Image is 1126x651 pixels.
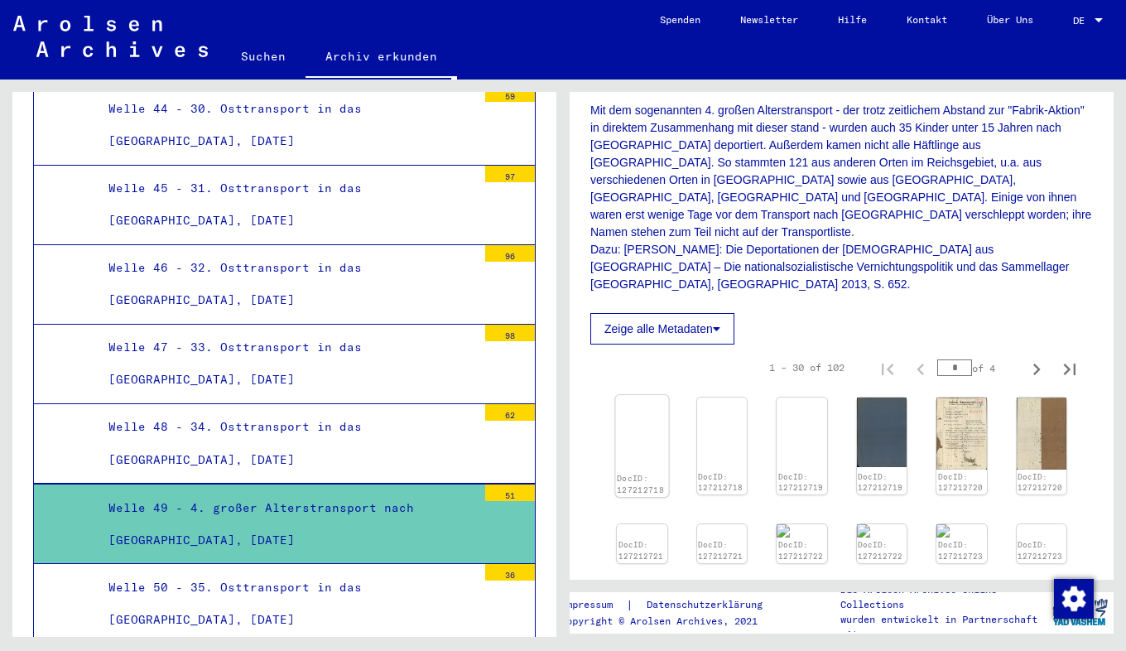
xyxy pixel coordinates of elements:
a: DocID: 127212722 [858,540,902,561]
div: Welle 47 - 33. Osttransport in das [GEOGRAPHIC_DATA], [DATE] [96,331,477,396]
span: DE [1073,15,1091,27]
a: DocID: 127212719 [858,472,902,493]
div: 97 [485,166,535,182]
div: 1 – 30 of 102 [769,360,844,375]
div: of 4 [937,360,1020,376]
img: 001.jpg [936,398,987,470]
div: Welle 49 - 4. großer Alterstransport nach [GEOGRAPHIC_DATA], [DATE] [96,492,477,557]
div: 36 [485,564,535,581]
img: 002.jpg [1017,398,1067,470]
a: DocID: 127212719 [778,472,823,493]
img: undefined [936,524,987,538]
button: First page [871,351,904,384]
a: DocID: 127212723 [1018,540,1062,561]
div: 62 [485,404,535,421]
a: Impressum [561,596,626,614]
button: Zeige alle Metadaten [590,313,734,345]
div: Welle 44 - 30. Osttransport in das [GEOGRAPHIC_DATA], [DATE] [96,93,477,157]
a: Suchen [221,36,306,76]
div: 59 [485,85,535,102]
a: DocID: 127212721 [618,540,663,561]
div: | [561,596,782,614]
a: DocID: 127212722 [778,540,823,561]
p: Die Arolsen Archives Online-Collections [840,582,1046,612]
div: 51 [485,485,535,501]
img: undefined [857,524,907,538]
a: DocID: 127212723 [938,540,983,561]
p: Copyright © Arolsen Archives, 2021 [561,614,782,629]
div: 96 [485,245,535,262]
div: Welle 50 - 35. Osttransport in das [GEOGRAPHIC_DATA], [DATE] [96,571,477,636]
a: Archiv erkunden [306,36,457,80]
img: Zustimmung ändern [1054,579,1094,619]
a: DocID: 127212721 [698,540,743,561]
img: yv_logo.png [1049,591,1111,633]
div: 98 [485,325,535,341]
p: wurden entwickelt in Partnerschaft mit [840,612,1046,642]
a: DocID: 127212720 [938,472,983,493]
a: DocID: 127212720 [1018,472,1062,493]
a: DocID: 127212718 [698,472,743,493]
div: Welle 45 - 31. Osttransport in das [GEOGRAPHIC_DATA], [DATE] [96,172,477,237]
button: Previous page [904,351,937,384]
img: Arolsen_neg.svg [13,16,208,57]
div: Welle 46 - 32. Osttransport in das [GEOGRAPHIC_DATA], [DATE] [96,252,477,316]
button: Last page [1053,351,1086,384]
button: Next page [1020,351,1053,384]
img: undefined [777,524,827,538]
div: Welle 48 - 34. Osttransport in das [GEOGRAPHIC_DATA], [DATE] [96,411,477,475]
img: 002.jpg [857,398,907,467]
a: Datenschutzerklärung [633,596,782,614]
a: DocID: 127212718 [617,473,664,494]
